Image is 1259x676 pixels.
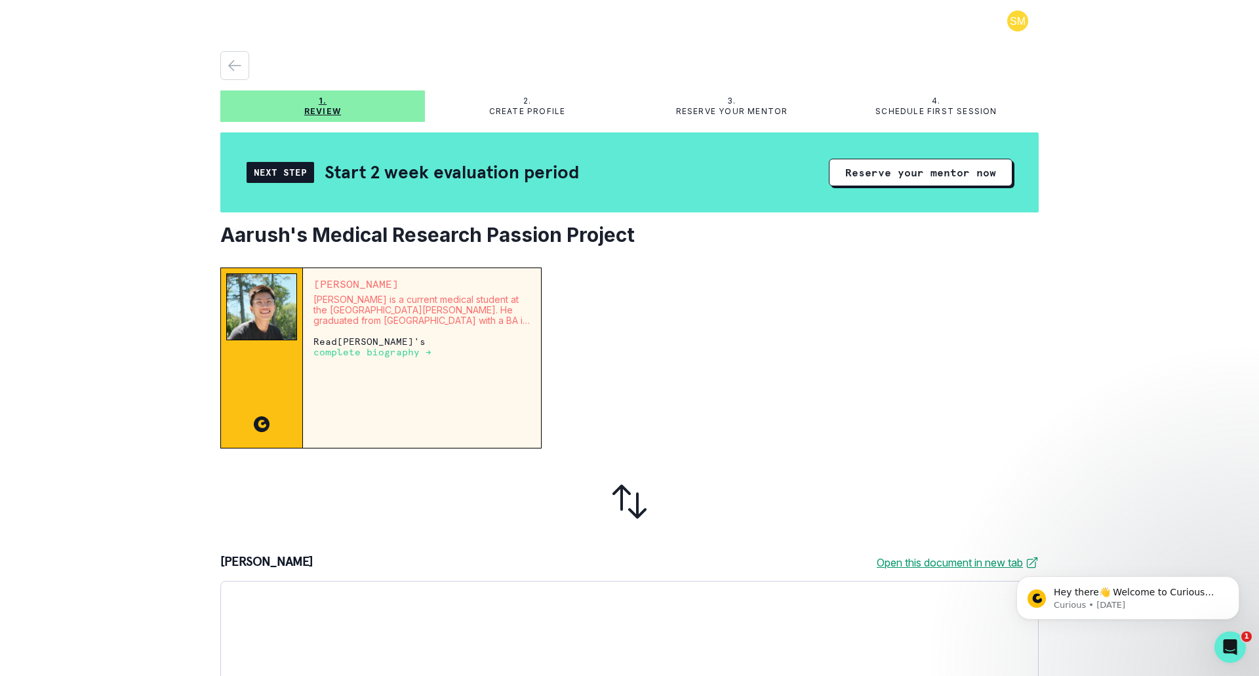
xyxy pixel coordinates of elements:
[304,106,341,117] p: Review
[829,159,1012,186] button: Reserve your mentor now
[313,336,530,357] p: Read [PERSON_NAME] 's
[247,162,314,183] div: Next Step
[1241,631,1252,642] span: 1
[997,10,1039,31] button: profile picture
[1214,631,1246,663] iframe: Intercom live chat
[325,161,579,184] h2: Start 2 week evaluation period
[313,346,431,357] a: complete biography →
[489,106,566,117] p: Create profile
[932,96,940,106] p: 4.
[877,555,1039,570] a: Open this document in new tab
[220,555,313,570] p: [PERSON_NAME]
[313,294,530,326] p: [PERSON_NAME] is a current medical student at the [GEOGRAPHIC_DATA][PERSON_NAME]. He graduated fr...
[676,106,788,117] p: Reserve your mentor
[313,279,530,289] p: [PERSON_NAME]
[220,223,1039,247] h2: Aarush's Medical Research Passion Project
[226,273,297,340] img: Mentor Image
[727,96,736,106] p: 3.
[254,416,270,432] img: CC image
[997,549,1259,641] iframe: Intercom notifications message
[313,347,431,357] p: complete biography →
[523,96,531,106] p: 2.
[875,106,997,117] p: Schedule first session
[319,96,327,106] p: 1.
